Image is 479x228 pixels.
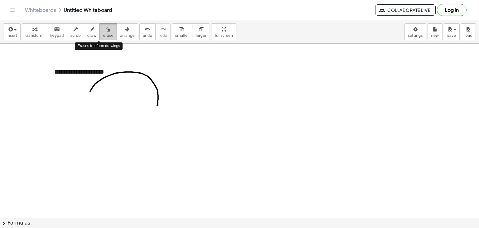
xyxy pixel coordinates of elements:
span: settings [408,33,423,38]
button: Log in [437,4,467,16]
button: format_sizesmaller [172,23,192,40]
button: arrange [117,23,138,40]
span: larger [196,33,206,38]
button: save [444,23,460,40]
button: new [428,23,443,40]
span: transform [25,33,44,38]
button: Toggle navigation [7,5,17,15]
i: format_size [179,26,185,33]
i: format_size [198,26,204,33]
span: scrub [70,33,81,38]
i: redo [160,26,166,33]
span: keypad [50,33,64,38]
span: fullscreen [215,33,233,38]
i: undo [144,26,150,33]
button: load [461,23,476,40]
a: Whiteboards [25,7,56,13]
span: insert [7,33,17,38]
button: fullscreen [211,23,236,40]
button: Collaborate Live [375,4,436,16]
span: redo [159,33,167,38]
span: undo [143,33,152,38]
span: new [431,33,439,38]
button: settings [404,23,426,40]
button: keyboardkeypad [47,23,67,40]
button: scrub [67,23,84,40]
button: redoredo [155,23,171,40]
span: Collaborate Live [380,7,430,13]
button: draw [84,23,100,40]
button: format_sizelarger [192,23,210,40]
i: keyboard [54,26,60,33]
button: undoundo [139,23,156,40]
span: smaller [175,33,189,38]
span: arrange [120,33,135,38]
span: draw [87,33,97,38]
button: transform [22,23,47,40]
span: load [464,33,472,38]
span: erase [103,33,113,38]
button: erase [99,23,117,40]
button: insert [3,23,21,40]
span: save [447,33,456,38]
div: Erases freeform drawings [75,42,123,50]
